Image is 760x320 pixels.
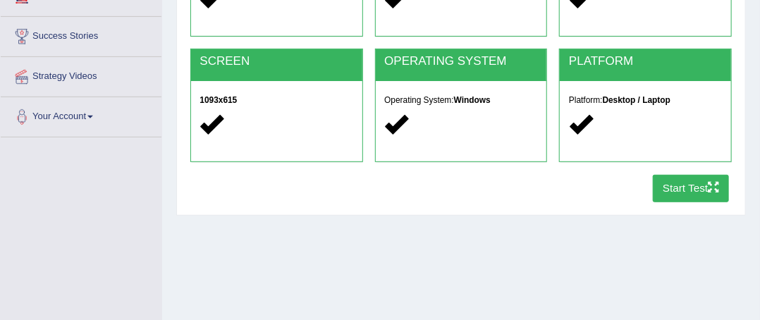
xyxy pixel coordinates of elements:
h2: OPERATING SYSTEM [384,55,537,68]
a: Success Stories [1,17,161,52]
h5: Platform: [569,96,722,105]
button: Start Test [653,175,730,202]
a: Your Account [1,97,161,133]
strong: Windows [454,95,491,105]
h5: Operating System: [384,96,537,105]
h2: SCREEN [200,55,353,68]
strong: 1093x615 [200,95,237,105]
h2: PLATFORM [569,55,722,68]
strong: Desktop / Laptop [603,95,670,105]
a: Strategy Videos [1,57,161,92]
